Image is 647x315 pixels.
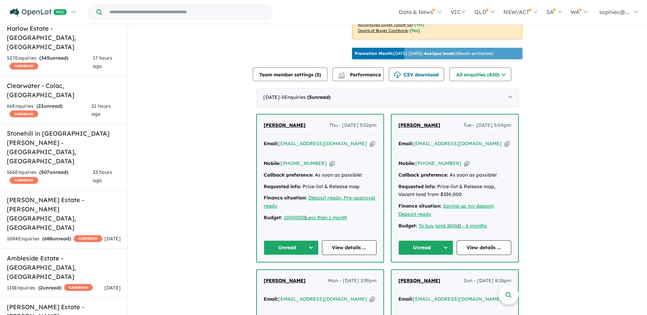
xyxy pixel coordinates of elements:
img: Openlot PRO Logo White [10,8,67,17]
span: Thu - [DATE] 5:52pm [329,121,377,130]
a: Deposit ready, Pre-approval ready [264,195,375,209]
strong: ( unread) [38,285,61,291]
button: All enquiries (420) [450,67,511,81]
span: CASHBACK [10,110,38,117]
div: Price-list & Release map [264,183,377,191]
strong: Email: [264,296,278,302]
span: Tue - [DATE] 5:04pm [464,121,511,130]
a: [PHONE_NUMBER] [415,160,461,166]
img: line-chart.svg [338,72,344,75]
span: 507 [41,169,49,175]
span: 23 hours ago [93,169,112,183]
strong: ( unread) [42,236,71,242]
a: [EMAIL_ADDRESS][DOMAIN_NAME] [278,140,367,147]
div: 527 Enquir ies [7,54,93,71]
a: Less than 1 month [306,214,347,221]
button: Unread [264,240,319,255]
a: [PERSON_NAME] [264,277,306,285]
strong: Requested info: [398,183,436,190]
span: [Yes] [414,22,424,27]
h5: Ambleside Estate - [GEOGRAPHIC_DATA] , [GEOGRAPHIC_DATA] [7,254,121,281]
span: Sun - [DATE] 8:18pm [464,277,511,285]
button: Performance [333,67,384,81]
strong: ( unread) [39,169,68,175]
span: 5 [309,94,312,100]
img: download icon [394,72,401,78]
div: As soon as possible! [264,171,377,179]
button: Copy [504,140,510,147]
span: - 5 Enquir ies [280,94,330,100]
span: [PERSON_NAME] [264,122,306,128]
h5: Harlow Estate - [GEOGRAPHIC_DATA] , [GEOGRAPHIC_DATA] [7,24,121,51]
u: Automated buyer follow-up [358,22,413,27]
button: Copy [329,160,335,167]
span: CASHBACK [64,284,93,291]
a: View details ... [457,240,512,255]
strong: Email: [264,140,278,147]
strong: ( unread) [36,103,62,109]
strong: ( unread) [39,55,68,61]
b: 4 unique leads [424,51,454,56]
b: Promotion Month: [355,51,393,56]
a: [EMAIL_ADDRESS][DOMAIN_NAME] [413,140,502,147]
strong: Budget: [264,214,282,221]
button: Team member settings (5) [253,67,327,81]
strong: Budget: [398,223,417,229]
div: 113 Enquir ies [7,284,93,292]
a: [PHONE_NUMBER] [281,160,327,166]
span: CASHBACK [10,63,38,70]
button: CSV download [389,67,444,81]
a: [PERSON_NAME] [264,121,306,130]
div: As soon as possible! [398,171,511,179]
span: 688 [44,236,52,242]
strong: Finance situation: [398,203,442,209]
span: 17 hours ago [93,55,112,69]
strong: Requested info: [264,183,301,190]
img: bar-chart.svg [338,74,345,78]
strong: Callback preference: [264,172,313,178]
span: [PERSON_NAME] [398,122,440,128]
div: Price-list & Release map, Vacant land from $334,000 [398,183,511,199]
strong: Email: [398,140,413,147]
a: [EMAIL_ADDRESS][DOMAIN_NAME] [278,296,367,302]
span: CASHBACK [10,177,38,184]
span: 2 [40,285,43,291]
button: Copy [370,296,375,303]
button: Unread [398,240,453,255]
a: [PERSON_NAME] [398,277,440,285]
span: Mon - [DATE] 3:39pm [328,277,377,285]
span: CASHBACK [74,235,102,242]
div: 66 Enquir ies [7,102,91,119]
div: 1084 Enquir ies [7,235,102,243]
span: Performance [339,72,381,78]
a: Saving up my deposit, Deposit ready [398,203,495,217]
a: To buy land 360k [418,223,458,229]
span: [PERSON_NAME] [398,277,440,284]
span: [DATE] [104,236,121,242]
a: 1000000 [284,214,305,221]
span: 22 [38,103,44,109]
div: 566 Enquir ies [7,168,93,185]
button: Copy [464,160,469,167]
span: 5 [317,72,319,78]
a: [EMAIL_ADDRESS][DOMAIN_NAME] [413,296,502,302]
input: Try estate name, suburb, builder or developer [103,5,271,19]
strong: Mobile: [398,160,415,166]
div: [DATE] [256,88,519,107]
span: 21 hours ago [91,103,111,117]
span: sophiec@... [599,9,629,15]
a: [PERSON_NAME] [398,121,440,130]
strong: Finance situation: [264,195,307,201]
a: 3 - 6 months [459,223,487,229]
strong: Email: [398,296,413,302]
button: Copy [370,140,375,147]
span: [Yes] [410,28,420,33]
u: OpenLot Buyer Cashback [358,28,408,33]
a: View details ... [322,240,377,255]
strong: Callback preference: [398,172,448,178]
